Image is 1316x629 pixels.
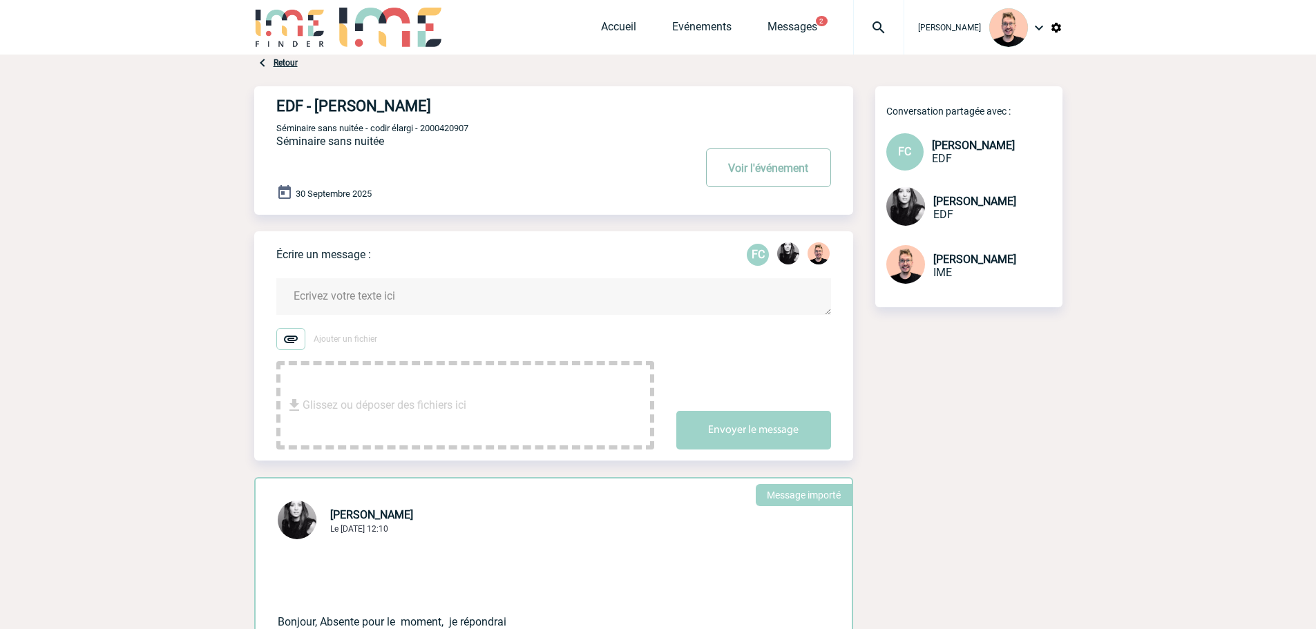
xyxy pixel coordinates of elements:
[933,266,952,279] span: IME
[314,334,377,344] span: Ajouter un fichier
[747,244,769,266] div: Florence CORTOT
[933,253,1016,266] span: [PERSON_NAME]
[777,242,799,267] div: Ahlam CHERIF
[886,187,925,226] img: 115442-0.PNG
[303,371,466,440] span: Glissez ou déposer des fichiers ici
[933,195,1016,208] span: [PERSON_NAME]
[767,490,841,501] p: Message importé
[932,139,1015,152] span: [PERSON_NAME]
[672,20,732,39] a: Evénements
[767,20,817,39] a: Messages
[808,242,830,264] img: 129741-1.png
[276,135,384,148] span: Séminaire sans nuitée
[274,58,298,68] a: Retour
[886,245,925,284] img: 129741-1.png
[886,106,1062,117] p: Conversation partagée avec :
[296,188,372,199] span: 30 Septembre 2025
[747,244,769,266] p: FC
[777,242,799,264] img: 115442-0.PNG
[254,8,326,47] img: IME-Finder
[330,524,388,534] span: Le [DATE] 12:10
[918,23,981,32] span: [PERSON_NAME]
[276,123,468,133] span: Séminaire sans nuitée - codir élargi - 2000420907
[278,501,316,539] img: 115442-0.PNG
[330,508,413,521] span: [PERSON_NAME]
[808,242,830,267] div: Stefan MILADINOVIC
[276,248,371,261] p: Écrire un message :
[989,8,1028,47] img: 129741-1.png
[676,411,831,449] button: Envoyer le message
[706,148,831,187] button: Voir l'événement
[601,20,636,39] a: Accueil
[286,397,303,414] img: file_download.svg
[932,152,952,165] span: EDF
[898,145,911,158] span: FC
[933,208,953,221] span: EDF
[816,16,828,26] button: 2
[276,97,653,115] h4: EDF - [PERSON_NAME]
